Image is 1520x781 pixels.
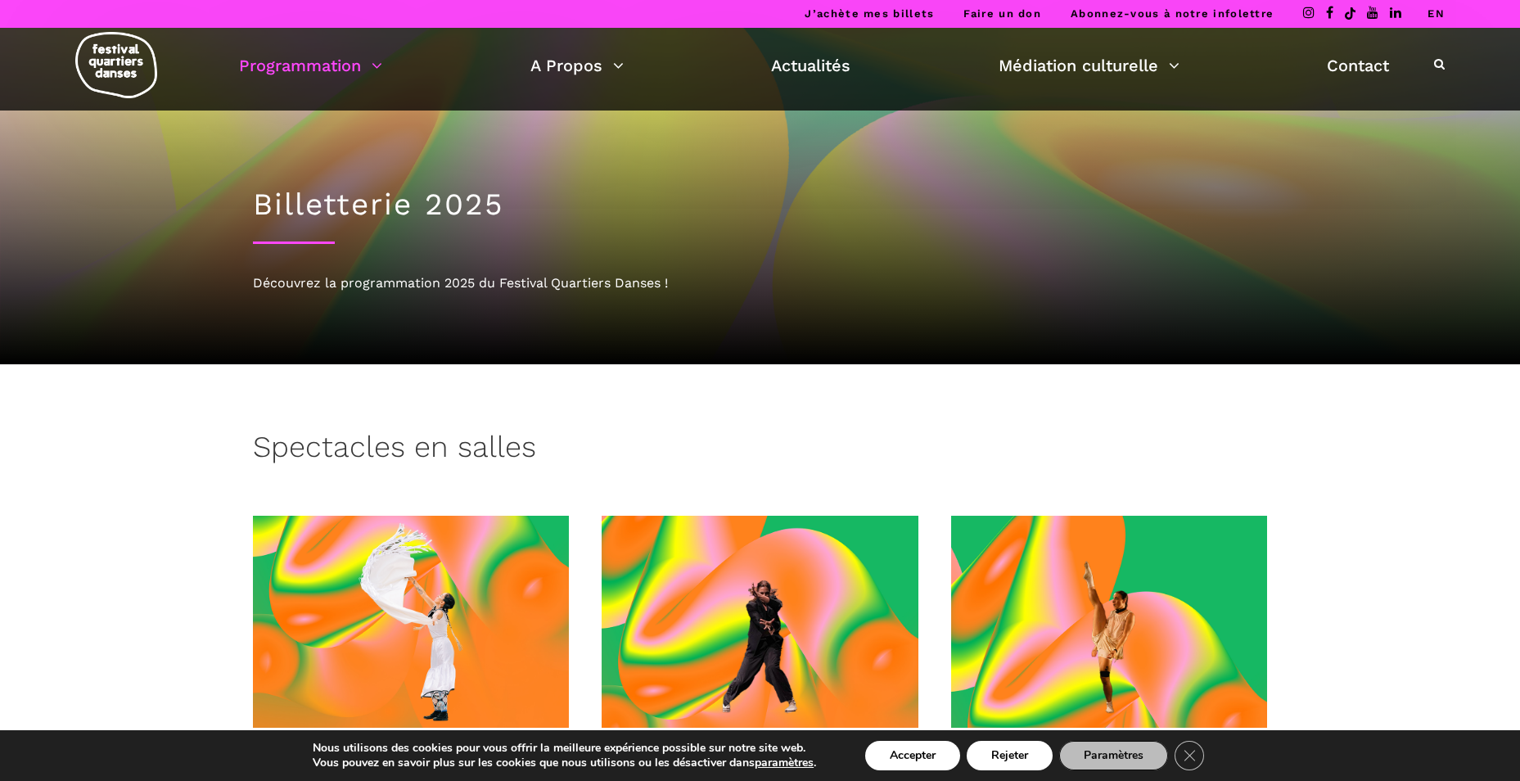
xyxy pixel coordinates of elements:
[1059,741,1168,770] button: Paramètres
[253,187,1268,223] h1: Billetterie 2025
[805,7,934,20] a: J’achète mes billets
[771,52,850,79] a: Actualités
[75,32,157,98] img: logo-fqd-med
[313,741,816,756] p: Nous utilisons des cookies pour vous offrir la meilleure expérience possible sur notre site web.
[755,756,814,770] button: paramètres
[253,273,1268,294] div: Découvrez la programmation 2025 du Festival Quartiers Danses !
[1327,52,1389,79] a: Contact
[239,52,382,79] a: Programmation
[1428,7,1445,20] a: EN
[999,52,1179,79] a: Médiation culturelle
[1175,741,1204,770] button: Close GDPR Cookie Banner
[963,7,1041,20] a: Faire un don
[313,756,816,770] p: Vous pouvez en savoir plus sur les cookies que nous utilisons ou les désactiver dans .
[253,430,536,471] h3: Spectacles en salles
[530,52,624,79] a: A Propos
[865,741,960,770] button: Accepter
[1071,7,1274,20] a: Abonnez-vous à notre infolettre
[967,741,1053,770] button: Rejeter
